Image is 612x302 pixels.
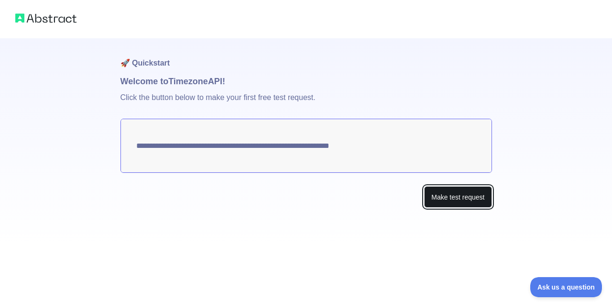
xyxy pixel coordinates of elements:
img: Abstract logo [15,11,76,25]
p: Click the button below to make your first free test request. [120,88,492,119]
button: Make test request [424,186,492,208]
iframe: Toggle Customer Support [530,277,602,297]
h1: Welcome to Timezone API! [120,75,492,88]
h1: 🚀 Quickstart [120,38,492,75]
